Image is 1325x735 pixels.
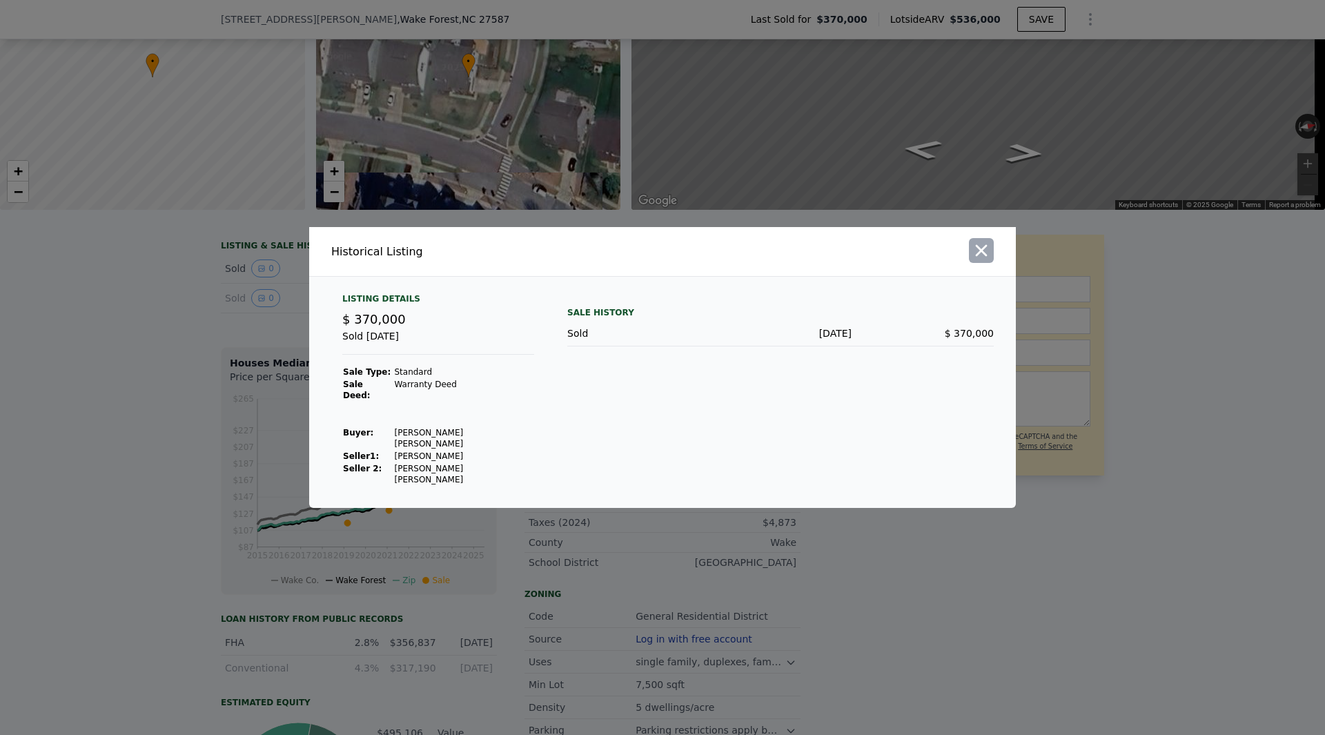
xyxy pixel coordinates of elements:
div: Listing Details [342,293,534,310]
td: [PERSON_NAME] [PERSON_NAME] [393,427,534,450]
td: [PERSON_NAME] [PERSON_NAME] [393,462,534,486]
strong: Buyer : [343,428,373,438]
span: $ 370,000 [342,312,406,326]
strong: Sale Deed: [343,380,371,400]
td: Standard [393,366,534,378]
div: Sold [567,326,709,340]
div: Historical Listing [331,244,657,260]
div: Sale History [567,304,994,321]
strong: Seller 2: [343,464,382,473]
div: Sold [DATE] [342,329,534,355]
span: $ 370,000 [945,328,994,339]
strong: Seller 1 : [343,451,379,461]
td: [PERSON_NAME] [393,450,534,462]
div: [DATE] [709,326,852,340]
td: Warranty Deed [393,378,534,402]
strong: Sale Type: [343,367,391,377]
